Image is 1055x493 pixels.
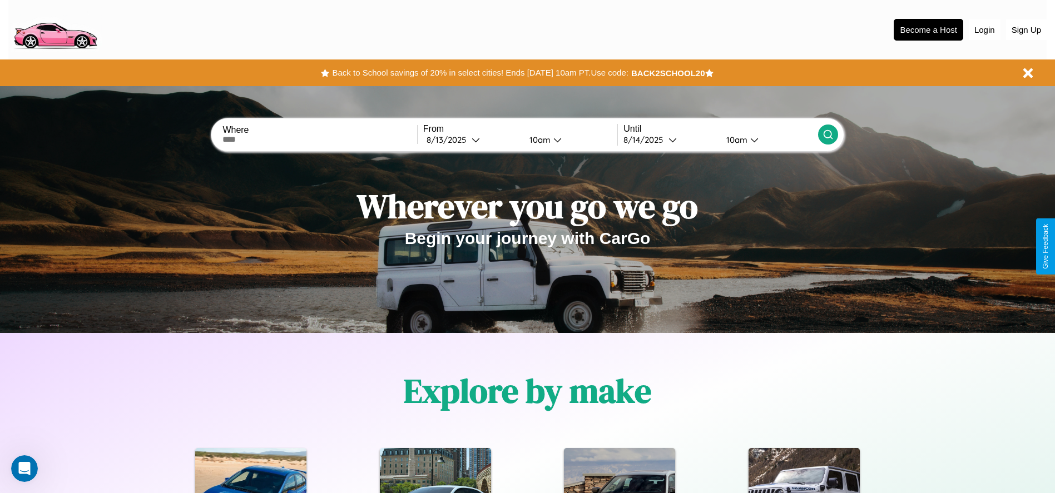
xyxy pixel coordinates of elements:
[423,134,521,146] button: 8/13/2025
[8,6,102,52] img: logo
[1042,224,1049,269] div: Give Feedback
[329,65,631,81] button: Back to School savings of 20% in select cities! Ends [DATE] 10am PT.Use code:
[222,125,417,135] label: Where
[969,19,1000,40] button: Login
[404,368,651,414] h1: Explore by make
[717,134,818,146] button: 10am
[1006,19,1047,40] button: Sign Up
[631,68,705,78] b: BACK2SCHOOL20
[524,135,553,145] div: 10am
[721,135,750,145] div: 10am
[427,135,472,145] div: 8 / 13 / 2025
[521,134,618,146] button: 10am
[423,124,617,134] label: From
[894,19,963,41] button: Become a Host
[623,124,818,134] label: Until
[11,455,38,482] iframe: Intercom live chat
[623,135,668,145] div: 8 / 14 / 2025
